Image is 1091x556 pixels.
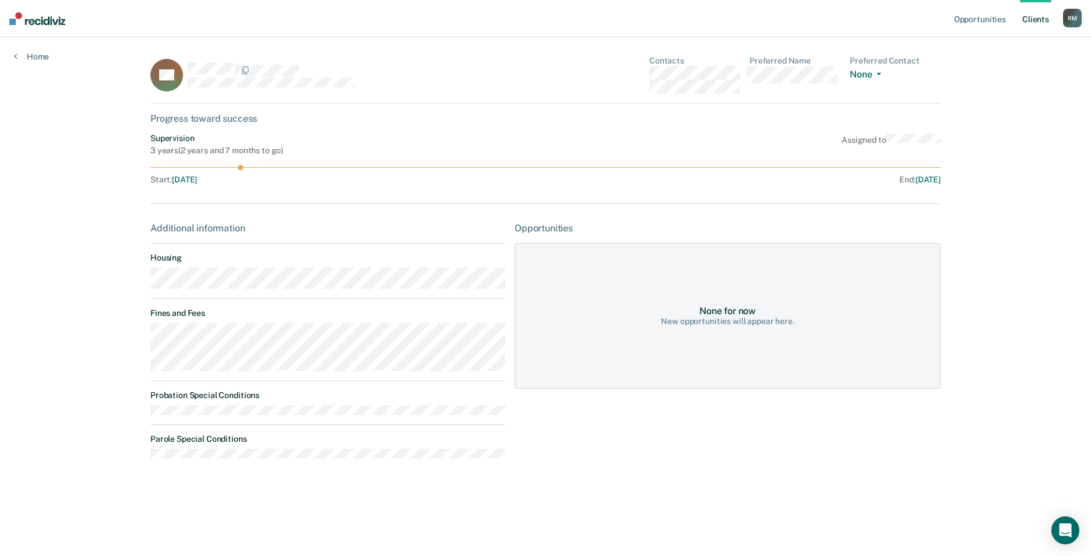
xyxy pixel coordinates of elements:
dt: Housing [150,253,505,263]
div: Supervision [150,133,283,143]
span: [DATE] [172,175,197,184]
dt: Contacts [649,56,740,66]
div: R M [1063,9,1082,27]
div: Opportunities [515,223,941,234]
div: Progress toward success [150,113,941,124]
div: New opportunities will appear here. [661,316,794,326]
div: Assigned to [842,133,941,156]
span: [DATE] [916,175,941,184]
dt: Preferred Name [749,56,840,66]
div: Additional information [150,223,505,234]
div: None for now [699,305,756,316]
div: End : [551,175,941,185]
dt: Parole Special Conditions [150,434,505,444]
dt: Probation Special Conditions [150,390,505,400]
button: RM [1063,9,1082,27]
div: Open Intercom Messenger [1051,516,1079,544]
a: Home [14,51,49,62]
dt: Fines and Fees [150,308,505,318]
img: Recidiviz [9,12,65,25]
div: Start : [150,175,546,185]
button: None [850,69,886,82]
dt: Preferred Contact [850,56,941,66]
div: 3 years ( 2 years and 7 months to go ) [150,146,283,156]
